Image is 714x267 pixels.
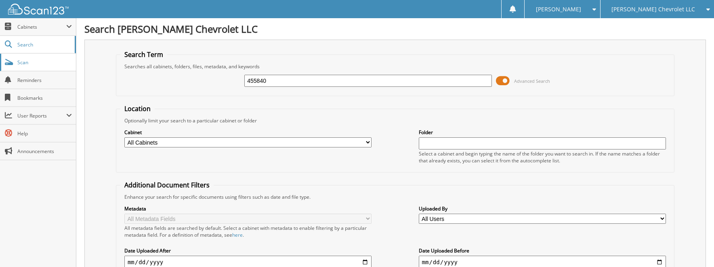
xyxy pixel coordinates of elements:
div: All metadata fields are searched by default. Select a cabinet with metadata to enable filtering b... [124,225,372,238]
iframe: Chat Widget [674,228,714,267]
span: Advanced Search [514,78,550,84]
div: Enhance your search for specific documents using filters such as date and file type. [120,193,670,200]
span: User Reports [17,112,66,119]
span: Scan [17,59,72,66]
label: Date Uploaded Before [419,247,666,254]
h1: Search [PERSON_NAME] Chevrolet LLC [84,22,706,36]
img: scan123-logo-white.svg [8,4,69,15]
div: Select a cabinet and begin typing the name of the folder you want to search in. If the name match... [419,150,666,164]
legend: Additional Document Filters [120,181,214,189]
label: Date Uploaded After [124,247,372,254]
label: Metadata [124,205,372,212]
span: Reminders [17,77,72,84]
label: Cabinet [124,129,372,136]
legend: Search Term [120,50,167,59]
span: Search [17,41,71,48]
span: Announcements [17,148,72,155]
div: Searches all cabinets, folders, files, metadata, and keywords [120,63,670,70]
label: Uploaded By [419,205,666,212]
span: Bookmarks [17,95,72,101]
span: [PERSON_NAME] Chevrolet LLC [611,7,695,12]
a: here [232,231,243,238]
span: [PERSON_NAME] [536,7,581,12]
label: Folder [419,129,666,136]
div: Optionally limit your search to a particular cabinet or folder [120,117,670,124]
span: Help [17,130,72,137]
legend: Location [120,104,155,113]
span: Cabinets [17,23,66,30]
